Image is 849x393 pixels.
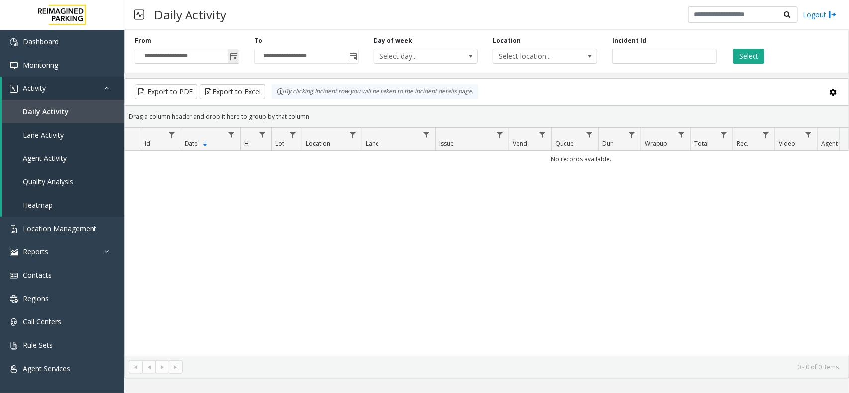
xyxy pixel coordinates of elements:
label: To [254,36,262,45]
span: Video [779,139,795,148]
span: Vend [513,139,527,148]
img: 'icon' [10,85,18,93]
span: Toggle popup [347,49,358,63]
span: Monitoring [23,60,58,70]
span: Location Management [23,224,96,233]
a: Heatmap [2,193,124,217]
span: Regions [23,294,49,303]
img: infoIcon.svg [277,88,284,96]
span: Call Centers [23,317,61,326]
img: 'icon' [10,342,18,350]
img: 'icon' [10,272,18,280]
a: Issue Filter Menu [493,128,507,141]
span: Dur [602,139,613,148]
a: Lot Filter Menu [286,128,300,141]
span: Select location... [493,49,576,63]
a: Wrapup Filter Menu [675,128,688,141]
a: Activity [2,77,124,100]
span: Toggle popup [228,49,239,63]
img: 'icon' [10,225,18,233]
a: Video Filter Menu [802,128,815,141]
label: Location [493,36,521,45]
img: 'icon' [10,62,18,70]
img: 'icon' [10,365,18,373]
a: Rec. Filter Menu [759,128,773,141]
span: Lane Activity [23,130,64,140]
a: Vend Filter Menu [536,128,549,141]
button: Select [733,49,764,64]
a: Location Filter Menu [346,128,360,141]
button: Export to Excel [200,84,265,99]
span: Reports [23,247,48,256]
div: Drag a column header and drop it here to group by that column [125,108,849,125]
span: Agent [821,139,838,148]
a: Quality Analysis [2,170,124,193]
h3: Daily Activity [149,2,231,27]
img: pageIcon [134,2,144,27]
a: Logout [803,9,837,20]
span: Activity [23,83,46,93]
div: By clicking Incident row you will be taken to the incident details page. [272,84,478,99]
label: Incident Id [612,36,646,45]
a: Date Filter Menu [225,128,238,141]
a: H Filter Menu [256,128,269,141]
span: Id [145,139,150,148]
span: Rec. [737,139,748,148]
span: Sortable [201,140,209,148]
a: Lane Activity [2,123,124,147]
span: Lot [275,139,284,148]
a: Daily Activity [2,100,124,123]
img: 'icon' [10,248,18,256]
span: Location [306,139,330,148]
div: Data table [125,128,849,356]
span: H [244,139,249,148]
span: Total [694,139,709,148]
span: Wrapup [645,139,667,148]
a: Queue Filter Menu [583,128,596,141]
kendo-pager-info: 0 - 0 of 0 items [189,363,839,371]
span: Agent Activity [23,154,67,163]
a: Dur Filter Menu [625,128,639,141]
span: Heatmap [23,200,53,210]
span: Daily Activity [23,107,69,116]
img: 'icon' [10,295,18,303]
span: Rule Sets [23,340,53,350]
span: Issue [439,139,454,148]
span: Dashboard [23,37,59,46]
label: From [135,36,151,45]
button: Export to PDF [135,84,197,99]
span: Agent Services [23,364,70,373]
a: Agent Activity [2,147,124,170]
span: Queue [555,139,574,148]
span: Date [185,139,198,148]
img: logout [829,9,837,20]
img: 'icon' [10,318,18,326]
label: Day of week [374,36,412,45]
a: Total Filter Menu [717,128,731,141]
span: Select day... [374,49,457,63]
img: 'icon' [10,38,18,46]
a: Lane Filter Menu [420,128,433,141]
a: Id Filter Menu [165,128,179,141]
span: Lane [366,139,379,148]
span: Contacts [23,270,52,280]
span: Quality Analysis [23,177,73,186]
